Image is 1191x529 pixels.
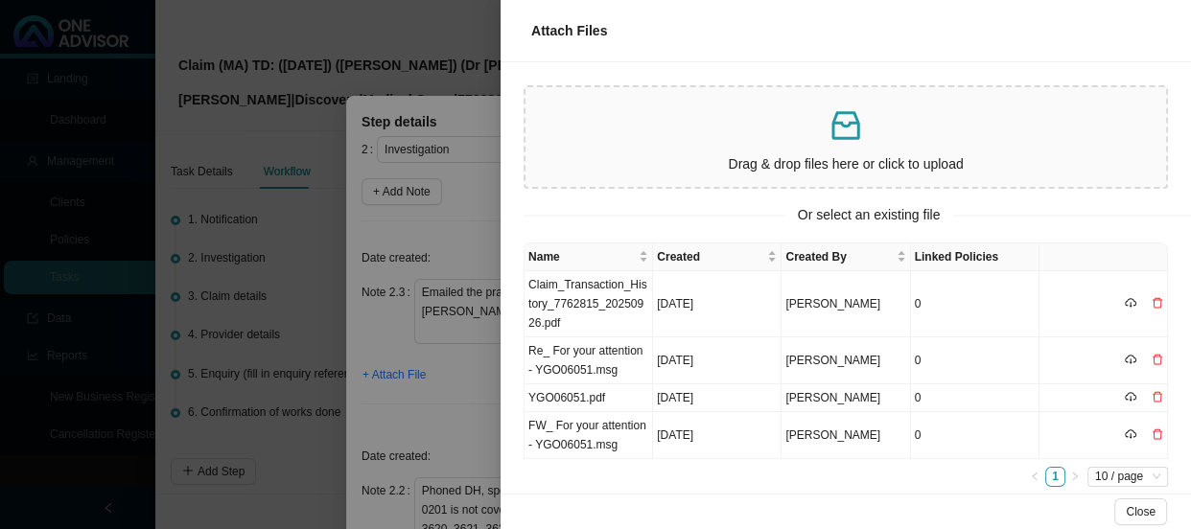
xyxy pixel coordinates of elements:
p: Drag & drop files here or click to upload [533,153,1158,175]
span: [PERSON_NAME] [785,391,880,404]
li: Previous Page [1025,467,1045,487]
span: Created By [785,247,892,266]
li: 1 [1045,467,1065,487]
span: Name [528,247,635,266]
td: YGO06051.pdf [525,384,653,412]
td: FW_ For your attention - YGO06051.msg [525,412,653,459]
span: 10 / page [1095,468,1160,486]
th: Linked Policies [911,243,1039,271]
span: left [1030,471,1039,481]
span: delete [1152,428,1163,440]
span: right [1070,471,1080,481]
span: [PERSON_NAME] [785,354,880,367]
span: Attach Files [531,23,607,38]
td: [DATE] [653,384,782,412]
span: Or select an existing file [784,204,954,226]
li: Next Page [1065,467,1086,487]
span: [PERSON_NAME] [785,428,880,442]
span: inbox [827,106,865,145]
td: 0 [911,337,1039,384]
span: cloud-download [1125,297,1136,309]
span: [PERSON_NAME] [785,297,880,310]
th: Created By [782,243,910,271]
span: delete [1152,354,1163,365]
th: Created [653,243,782,271]
td: [DATE] [653,271,782,337]
td: Re_ For your attention - YGO06051.msg [525,337,653,384]
div: Page Size [1087,467,1168,487]
a: 1 [1046,468,1064,486]
span: cloud-download [1125,428,1136,440]
td: Claim_Transaction_History_7762815_20250926.pdf [525,271,653,337]
td: 0 [911,384,1039,412]
span: delete [1152,391,1163,402]
td: [DATE] [653,412,782,459]
span: cloud-download [1125,354,1136,365]
span: cloud-download [1125,391,1136,402]
td: 0 [911,271,1039,337]
th: Name [525,243,653,271]
span: Created [657,247,763,266]
button: Close [1114,498,1167,525]
button: left [1025,467,1045,487]
span: Close [1126,502,1156,521]
button: right [1065,467,1086,487]
span: inboxDrag & drop files here or click to upload [525,87,1166,187]
td: [DATE] [653,337,782,384]
span: delete [1152,297,1163,309]
td: 0 [911,412,1039,459]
